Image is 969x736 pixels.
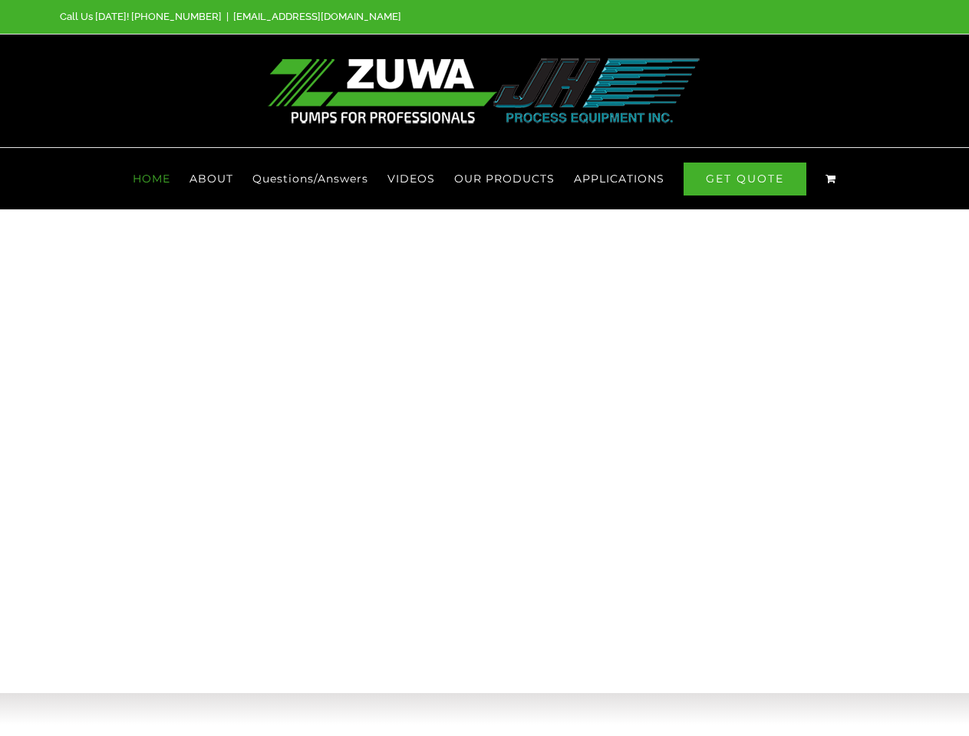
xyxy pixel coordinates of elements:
[133,148,170,209] a: HOME
[252,148,368,209] a: Questions/Answers
[826,148,836,209] a: View Cart
[684,163,806,195] span: GET QUOTE
[233,11,401,22] a: [EMAIL_ADDRESS][DOMAIN_NAME]
[60,11,222,22] span: Call Us [DATE]! [PHONE_NUMBER]
[133,173,170,184] span: HOME
[454,148,555,209] a: OUR PRODUCTS
[387,148,435,209] a: VIDEOS
[252,173,368,184] span: Questions/Answers
[574,148,664,209] a: APPLICATIONS
[190,148,233,209] a: ABOUT
[268,58,701,123] img: Professional Drill Pump Pennsylvania - Drill Pump New York
[454,173,555,184] span: OUR PRODUCTS
[190,173,233,184] span: ABOUT
[387,173,435,184] span: VIDEOS
[574,173,664,184] span: APPLICATIONS
[684,148,806,209] a: GET QUOTE
[60,148,909,209] nav: Main Menu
